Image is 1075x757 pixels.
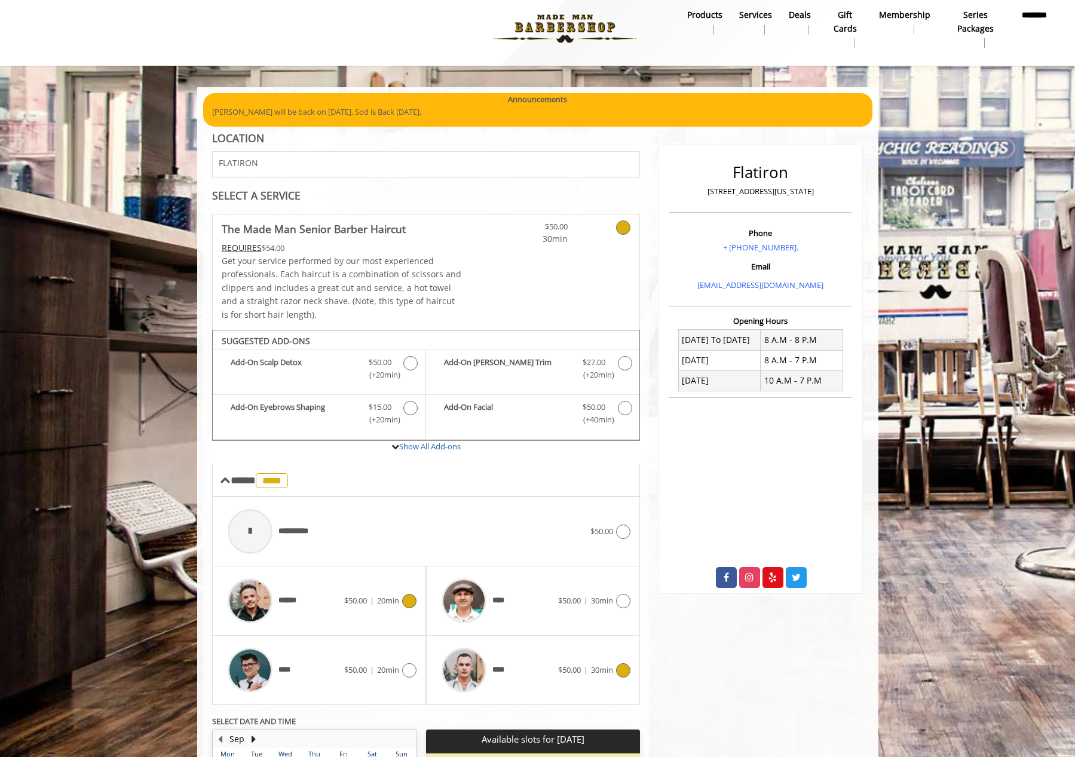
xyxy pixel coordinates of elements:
[590,526,613,537] span: $50.00
[584,664,588,675] span: |
[789,8,811,22] b: Deals
[584,595,588,606] span: |
[678,370,761,391] td: [DATE]
[678,330,761,350] td: [DATE] To [DATE]
[377,664,399,675] span: 20min
[819,7,871,51] a: Gift cardsgift cards
[558,664,581,675] span: $50.00
[780,7,819,38] a: DealsDeals
[761,370,843,391] td: 10 A.M - 7 P.M
[212,131,264,145] b: LOCATION
[939,7,1012,51] a: Series packagesSeries packages
[672,185,849,198] p: [STREET_ADDRESS][US_STATE]
[212,106,863,118] p: [PERSON_NAME] will be back on [DATE]. Sod is Back [DATE].
[216,733,225,746] button: Previous Month
[591,595,613,606] span: 30min
[370,664,374,675] span: |
[761,330,843,350] td: 8 A.M - 8 P.M
[219,158,258,167] span: FLATIRON
[249,733,259,746] button: Next Month
[344,664,367,675] span: $50.00
[871,7,939,38] a: MembershipMembership
[344,595,367,606] span: $50.00
[508,93,567,106] b: Announcements
[723,242,798,253] a: + [PHONE_NUMBER].
[672,164,849,181] h2: Flatiron
[761,350,843,370] td: 8 A.M - 7 P.M
[212,330,641,441] div: The Made Man Senior Barber Haircut Add-onS
[399,441,461,452] a: Show All Add-ons
[672,229,849,237] h3: Phone
[229,733,244,746] button: Sep
[739,8,772,22] b: Services
[879,8,930,22] b: Membership
[591,664,613,675] span: 30min
[377,595,399,606] span: 20min
[679,7,731,38] a: Productsproducts
[947,8,1003,35] b: Series packages
[828,8,862,35] b: gift cards
[672,262,849,271] h3: Email
[678,350,761,370] td: [DATE]
[431,734,635,744] p: Available slots for [DATE]
[669,317,852,325] h3: Opening Hours
[212,190,641,201] div: SELECT A SERVICE
[222,335,310,347] b: SUGGESTED ADD-ONS
[687,8,722,22] b: products
[697,280,823,290] a: [EMAIL_ADDRESS][DOMAIN_NAME]
[370,595,374,606] span: |
[558,595,581,606] span: $50.00
[731,7,780,38] a: ServicesServices
[212,716,296,727] b: SELECT DATE AND TIME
